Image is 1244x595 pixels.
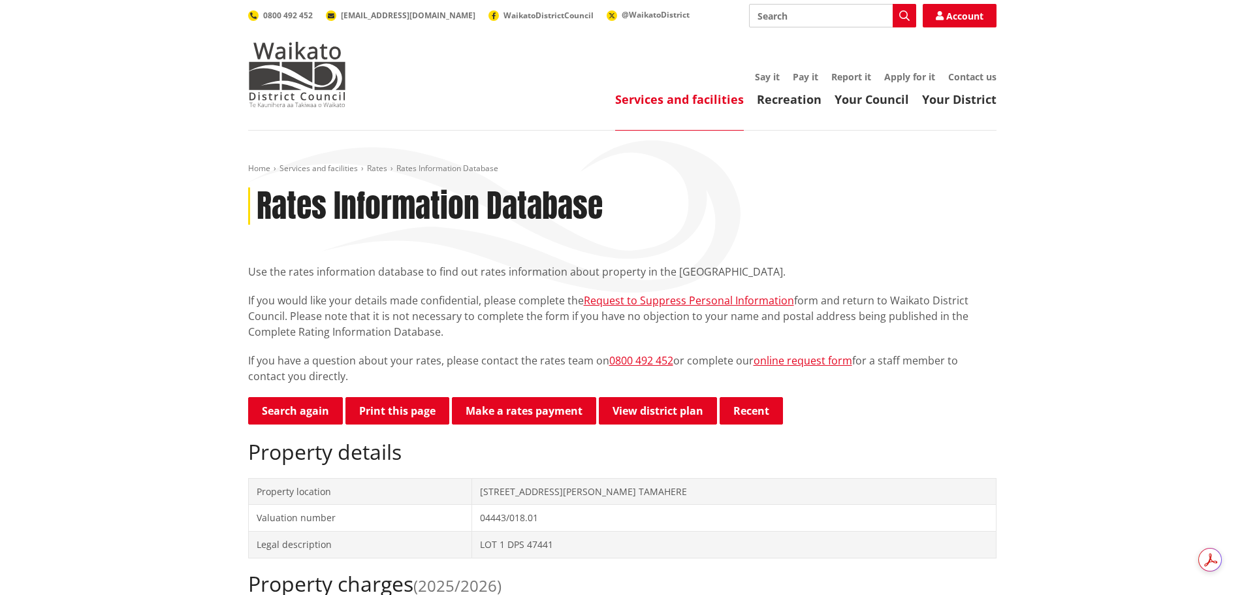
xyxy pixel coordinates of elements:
[263,10,313,21] span: 0800 492 452
[599,397,717,425] a: View district plan
[720,397,783,425] button: Recent
[757,91,821,107] a: Recreation
[503,10,594,21] span: WaikatoDistrictCouncil
[248,10,313,21] a: 0800 492 452
[248,397,343,425] a: Search again
[345,397,449,425] button: Print this page
[472,531,996,558] td: LOT 1 DPS 47441
[835,91,909,107] a: Your Council
[884,71,935,83] a: Apply for it
[279,163,358,174] a: Services and facilities
[607,9,690,20] a: @WaikatoDistrict
[367,163,387,174] a: Rates
[248,42,346,107] img: Waikato District Council - Te Kaunihera aa Takiwaa o Waikato
[248,163,270,174] a: Home
[257,187,603,225] h1: Rates Information Database
[749,4,916,27] input: Search input
[341,10,475,21] span: [EMAIL_ADDRESS][DOMAIN_NAME]
[488,10,594,21] a: WaikatoDistrictCouncil
[754,353,852,368] a: online request form
[609,353,673,368] a: 0800 492 452
[923,4,997,27] a: Account
[248,353,997,384] p: If you have a question about your rates, please contact the rates team on or complete our for a s...
[831,71,871,83] a: Report it
[452,397,596,425] a: Make a rates payment
[248,163,997,174] nav: breadcrumb
[248,264,997,280] p: Use the rates information database to find out rates information about property in the [GEOGRAPHI...
[922,91,997,107] a: Your District
[793,71,818,83] a: Pay it
[248,440,997,464] h2: Property details
[584,293,794,308] a: Request to Suppress Personal Information
[755,71,780,83] a: Say it
[326,10,475,21] a: [EMAIL_ADDRESS][DOMAIN_NAME]
[622,9,690,20] span: @WaikatoDistrict
[248,531,472,558] td: Legal description
[396,163,498,174] span: Rates Information Database
[472,478,996,505] td: [STREET_ADDRESS][PERSON_NAME] TAMAHERE
[248,478,472,505] td: Property location
[615,91,744,107] a: Services and facilities
[472,505,996,532] td: 04443/018.01
[1184,540,1231,587] iframe: Messenger Launcher
[248,293,997,340] p: If you would like your details made confidential, please complete the form and return to Waikato ...
[248,505,472,532] td: Valuation number
[948,71,997,83] a: Contact us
